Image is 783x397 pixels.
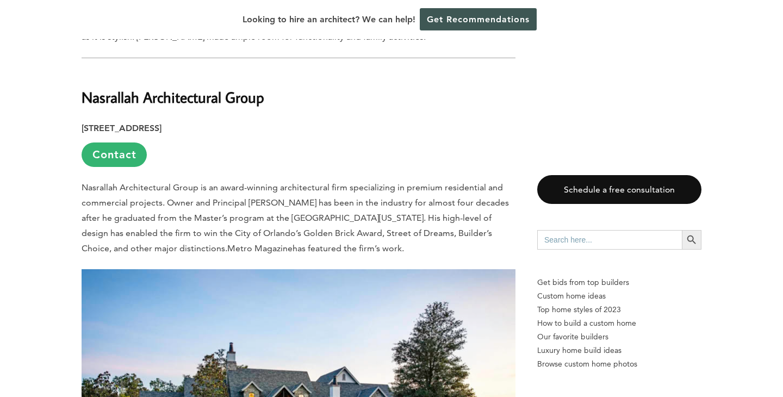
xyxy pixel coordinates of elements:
[537,330,701,344] a: Our favorite builders
[537,357,701,371] a: Browse custom home photos
[537,317,701,330] a: How to build a custom home
[227,243,293,253] span: Metro Magazine
[537,175,701,204] a: Schedule a free consultation
[537,289,701,303] a: Custom home ideas
[82,182,509,253] span: Nasrallah Architectural Group is an award-winning architectural firm specializing in premium resi...
[82,123,161,133] strong: [STREET_ADDRESS]
[82,142,147,167] a: Contact
[293,243,404,253] span: has featured the firm’s work.
[82,88,264,107] b: Nasrallah Architectural Group
[537,344,701,357] a: Luxury home build ideas
[537,303,701,317] a: Top home styles of 2023
[574,319,770,384] iframe: Drift Widget Chat Controller
[420,8,537,30] a: Get Recommendations
[537,276,701,289] p: Get bids from top builders
[537,230,682,250] input: Search here...
[686,234,698,246] svg: Search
